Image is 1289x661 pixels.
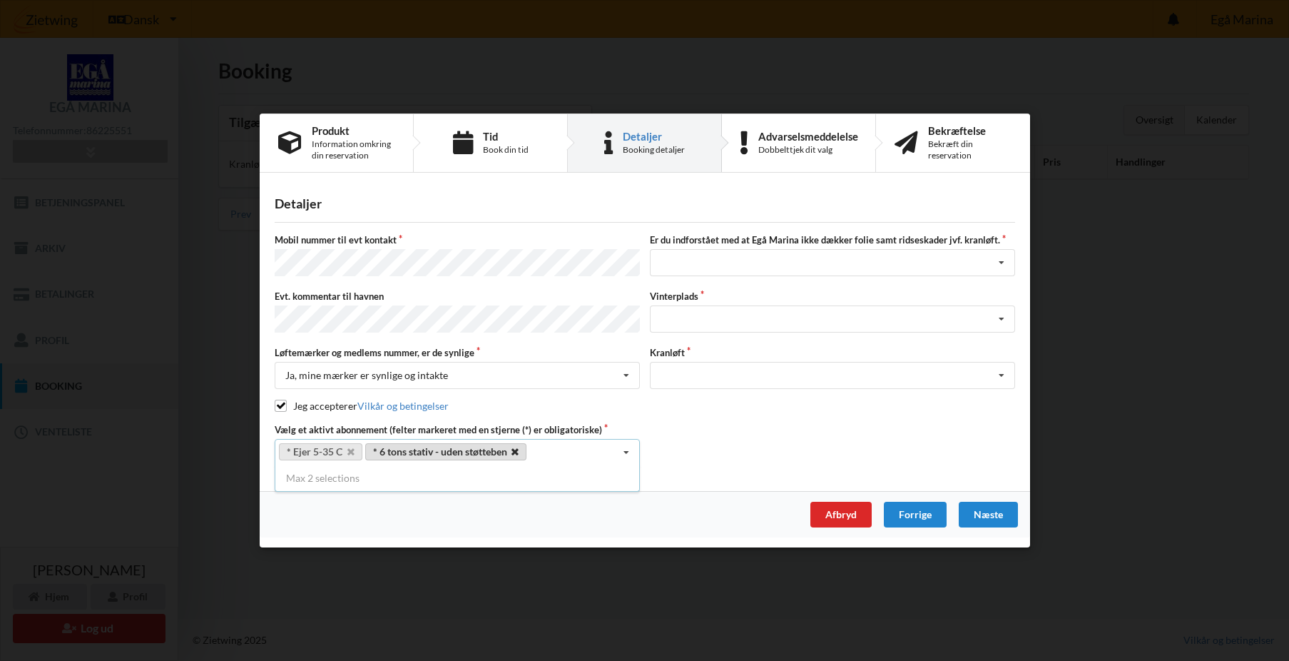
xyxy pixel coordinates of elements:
[275,400,449,412] label: Jeg accepterer
[482,144,528,156] div: Book din tid
[623,144,685,156] div: Booking detaljer
[312,125,394,136] div: Produkt
[482,131,528,142] div: Tid
[623,131,685,142] div: Detaljer
[275,233,640,246] label: Mobil nummer til evt kontakt
[758,131,857,142] div: Advarselsmeddelelse
[275,346,640,359] label: Løftemærker og medlems nummer, er de synlige
[275,465,640,491] div: Max 2 selections
[758,144,857,156] div: Dobbelttjek dit valg
[275,196,1015,212] div: Detaljer
[365,443,526,460] a: * 6 tons stativ - uden støtteben
[883,502,946,528] div: Forrige
[275,290,640,303] label: Evt. kommentar til havnen
[650,346,1015,359] label: Kranløft
[312,138,394,161] div: Information omkring din reservation
[928,138,1012,161] div: Bekræft din reservation
[650,233,1015,246] label: Er du indforstået med at Egå Marina ikke dækker folie samt ridseskader jvf. kranløft.
[357,400,448,412] a: Vilkår og betingelser
[279,443,362,460] a: * Ejer 5-35 C
[810,502,871,528] div: Afbryd
[285,370,448,380] div: Ja, mine mærker er synlige og intakte
[928,125,1012,136] div: Bekræftelse
[650,290,1015,303] label: Vinterplads
[275,423,640,436] label: Vælg et aktivt abonnement (felter markeret med en stjerne (*) er obligatoriske)
[958,502,1017,528] div: Næste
